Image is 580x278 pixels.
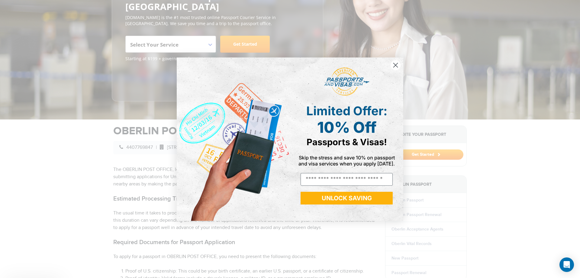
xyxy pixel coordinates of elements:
[298,155,395,167] span: Skip the stress and save 10% on passport and visa services when you apply [DATE].
[324,67,369,96] img: passports and visas
[317,118,376,136] span: 10% Off
[306,103,387,118] span: Limited Offer:
[390,60,401,70] button: Close dialog
[307,137,387,147] span: Passports & Visas!
[177,57,290,221] img: de9cda0d-0715-46ca-9a25-073762a91ba7.png
[301,192,393,204] button: UNLOCK SAVING
[559,257,574,272] div: Open Intercom Messenger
